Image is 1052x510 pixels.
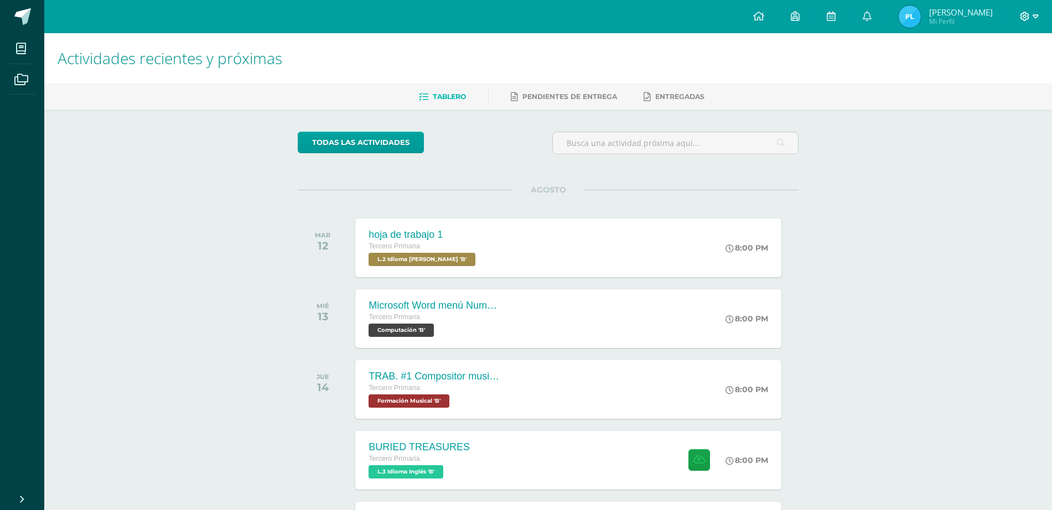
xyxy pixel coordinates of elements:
div: 8:00 PM [725,243,768,253]
div: Microsoft Word menú Numeración y viñetas [369,300,501,311]
div: 8:00 PM [725,455,768,465]
input: Busca una actividad próxima aquí... [553,132,798,154]
span: Pendientes de entrega [522,92,617,101]
span: Mi Perfil [929,17,993,26]
div: MAR [315,231,330,239]
div: 12 [315,239,330,252]
span: Tablero [433,92,466,101]
span: L.2 Idioma Maya Kaqchikel 'B' [369,253,475,266]
span: Tercero Primaria [369,455,419,462]
div: 14 [317,381,329,394]
span: Tercero Primaria [369,313,419,321]
span: Formación Musical 'B' [369,394,449,408]
a: Tablero [419,88,466,106]
span: L.3 Idioma Inglés 'B' [369,465,443,478]
div: MIÉ [317,302,329,310]
span: Tercero Primaria [369,384,419,392]
a: Entregadas [644,88,704,106]
span: Tercero Primaria [369,242,419,250]
div: TRAB. #1 Compositor musical [369,371,501,382]
a: Pendientes de entrega [511,88,617,106]
div: 8:00 PM [725,314,768,324]
div: BURIED TREASURES [369,441,470,453]
span: Entregadas [655,92,704,101]
span: AGOSTO [513,185,584,195]
span: Actividades recientes y próximas [58,48,282,69]
a: todas las Actividades [298,132,424,153]
span: [PERSON_NAME] [929,7,993,18]
div: 8:00 PM [725,384,768,394]
img: e56f138525accb2705e4471cb03849bb.png [899,6,921,28]
div: 13 [317,310,329,323]
div: hoja de trabajo 1 [369,229,478,241]
span: Computación 'B' [369,324,434,337]
div: JUE [317,373,329,381]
